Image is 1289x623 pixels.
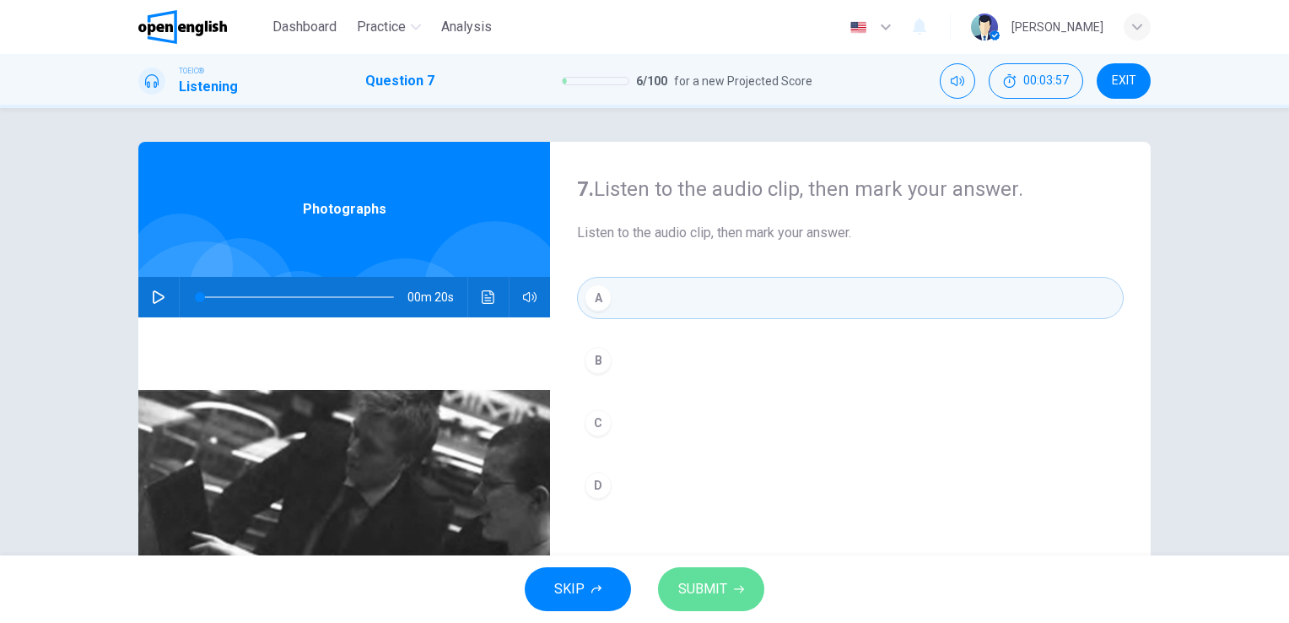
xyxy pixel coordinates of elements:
[585,472,612,499] div: D
[525,567,631,611] button: SKIP
[577,339,1124,382] button: B
[350,12,428,42] button: Practice
[971,14,998,41] img: Profile picture
[357,17,406,37] span: Practice
[1097,63,1151,99] button: EXIT
[303,199,386,219] span: Photographs
[577,464,1124,507] button: D
[989,63,1083,99] button: 00:03:57
[1011,17,1103,37] div: [PERSON_NAME]
[1023,74,1069,88] span: 00:03:57
[179,77,238,97] h1: Listening
[940,63,975,99] div: Mute
[407,277,467,317] span: 00m 20s
[138,10,227,44] img: OpenEnglish logo
[266,12,343,42] button: Dashboard
[585,409,612,436] div: C
[441,17,492,37] span: Analysis
[272,17,337,37] span: Dashboard
[475,277,502,317] button: Click to see the audio transcription
[678,577,727,601] span: SUBMIT
[577,277,1124,319] button: A
[848,21,869,34] img: en
[1112,74,1136,88] span: EXIT
[674,71,812,91] span: for a new Projected Score
[577,402,1124,444] button: C
[577,223,1124,243] span: Listen to the audio clip, then mark your answer.
[585,347,612,374] div: B
[577,176,1124,203] h4: Listen to the audio clip, then mark your answer.
[434,12,499,42] button: Analysis
[138,10,266,44] a: OpenEnglish logo
[577,177,594,201] strong: 7.
[365,71,434,91] h1: Question 7
[554,577,585,601] span: SKIP
[658,567,764,611] button: SUBMIT
[179,65,204,77] span: TOEIC®
[585,284,612,311] div: A
[636,71,667,91] span: 6 / 100
[989,63,1083,99] div: Hide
